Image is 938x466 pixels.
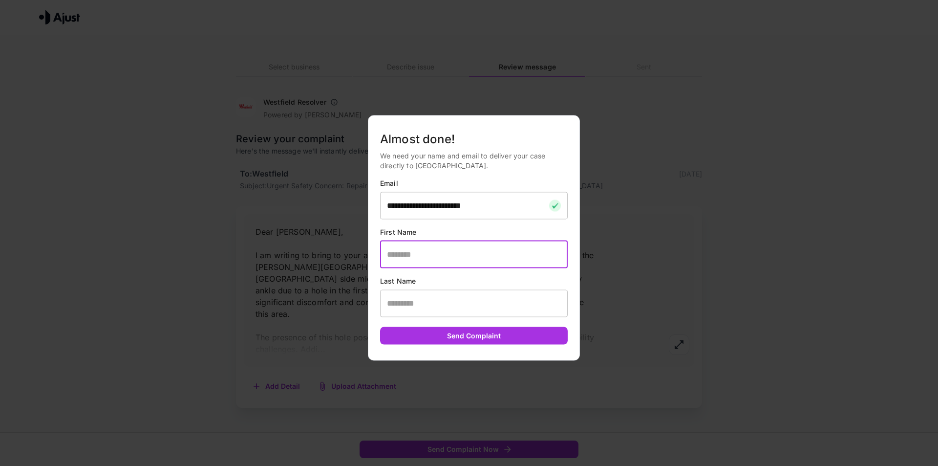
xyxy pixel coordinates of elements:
[380,276,568,286] p: Last Name
[380,227,568,237] p: First Name
[380,178,568,188] p: Email
[380,131,568,147] h5: Almost done!
[380,151,568,170] p: We need your name and email to deliver your case directly to [GEOGRAPHIC_DATA].
[549,200,561,211] img: checkmark
[380,327,568,345] button: Send Complaint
